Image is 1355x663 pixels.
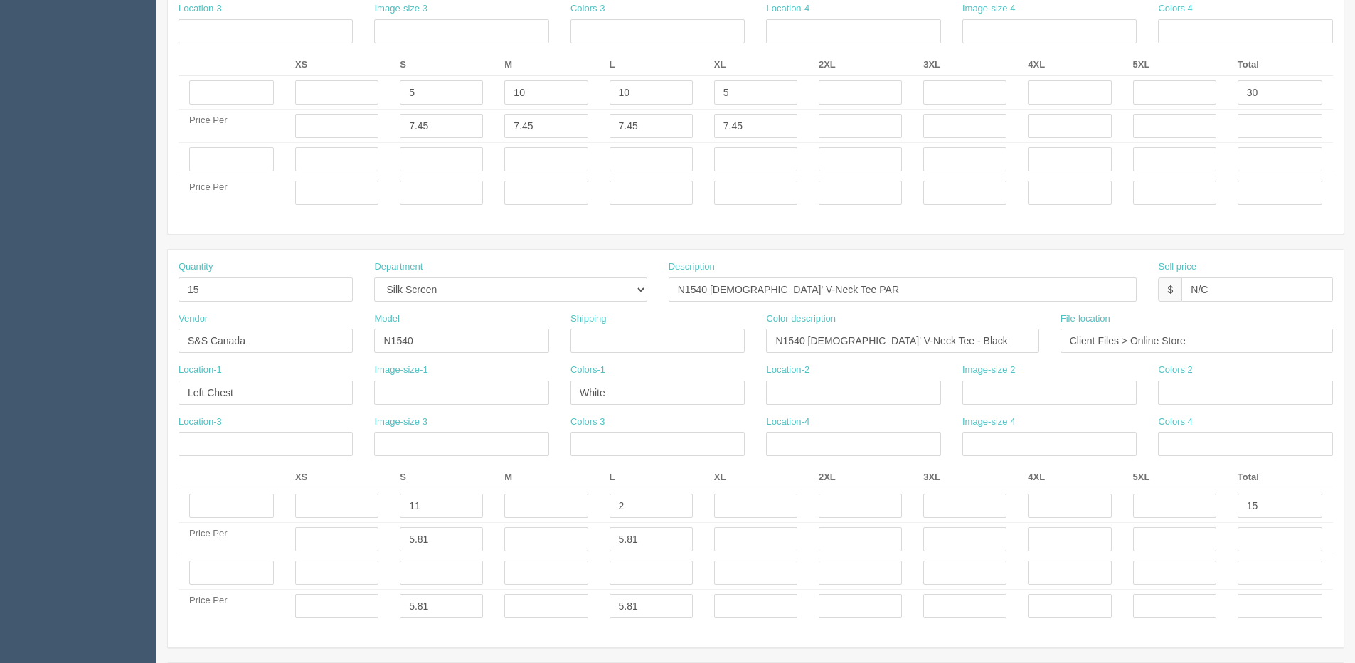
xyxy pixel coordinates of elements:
[1017,54,1122,76] th: 4XL
[1227,54,1333,76] th: Total
[570,2,605,16] label: Colors 3
[1122,467,1227,489] th: 5XL
[913,54,1017,76] th: 3XL
[962,364,1015,377] label: Image-size 2
[179,2,222,16] label: Location-3
[570,312,607,326] label: Shipping
[766,415,809,429] label: Location-4
[962,415,1015,429] label: Image-size 4
[808,54,913,76] th: 2XL
[962,2,1015,16] label: Image-size 4
[703,54,808,76] th: XL
[494,467,598,489] th: M
[1017,467,1122,489] th: 4XL
[374,260,423,274] label: Department
[179,176,285,210] td: Price Per
[1158,415,1192,429] label: Colors 4
[389,467,494,489] th: S
[669,260,715,274] label: Description
[703,467,808,489] th: XL
[285,54,389,76] th: XS
[179,415,222,429] label: Location-3
[494,54,598,76] th: M
[374,312,399,326] label: Model
[1061,312,1110,326] label: File-location
[570,415,605,429] label: Colors 3
[179,110,285,143] td: Price Per
[1158,277,1181,302] div: $
[374,2,427,16] label: Image-size 3
[285,467,389,489] th: XS
[766,312,836,326] label: Color description
[1158,364,1192,377] label: Colors 2
[913,467,1017,489] th: 3XL
[179,312,208,326] label: Vendor
[1227,467,1333,489] th: Total
[374,415,427,429] label: Image-size 3
[570,364,605,377] label: Colors-1
[808,467,913,489] th: 2XL
[599,467,703,489] th: L
[1158,260,1196,274] label: Sell price
[179,590,285,623] td: Price Per
[766,364,809,377] label: Location-2
[599,54,703,76] th: L
[374,364,427,377] label: Image-size-1
[179,523,285,556] td: Price Per
[179,364,222,377] label: Location-1
[179,260,213,274] label: Quantity
[389,54,494,76] th: S
[1158,2,1192,16] label: Colors 4
[1122,54,1227,76] th: 5XL
[766,2,809,16] label: Location-4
